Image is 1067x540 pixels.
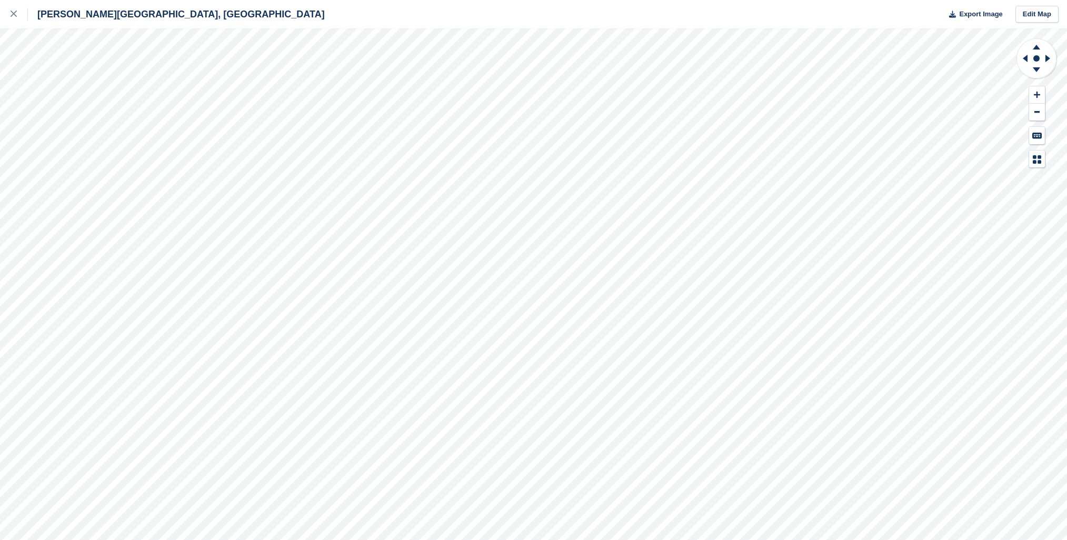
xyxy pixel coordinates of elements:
div: [PERSON_NAME][GEOGRAPHIC_DATA], [GEOGRAPHIC_DATA] [28,8,325,21]
button: Zoom Out [1029,104,1045,121]
span: Export Image [959,9,1002,19]
button: Export Image [943,6,1003,23]
button: Zoom In [1029,86,1045,104]
button: Keyboard Shortcuts [1029,127,1045,144]
button: Map Legend [1029,151,1045,168]
a: Edit Map [1015,6,1059,23]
